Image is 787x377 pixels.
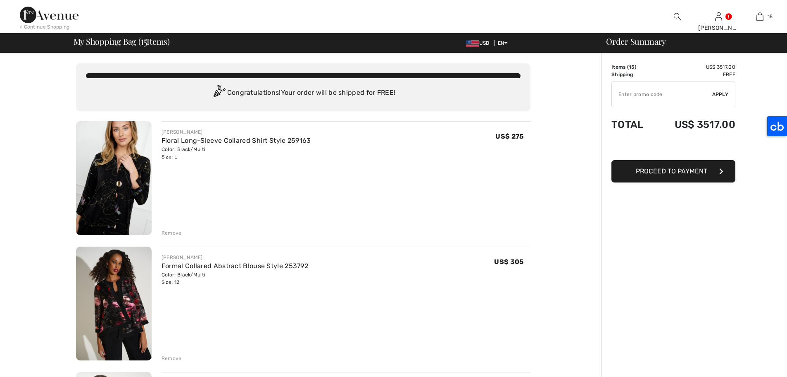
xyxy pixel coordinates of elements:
iframe: PayPal-paypal [611,139,735,157]
div: [PERSON_NAME] [698,24,739,32]
span: EN [498,40,508,46]
span: US$ 305 [494,258,523,266]
div: Color: Black/Multi Size: 12 [162,271,308,286]
div: Remove [162,355,182,362]
td: Free [654,71,735,78]
div: < Continue Shopping [20,23,70,31]
div: [PERSON_NAME] [162,128,311,136]
span: Proceed to Payment [636,167,707,175]
img: Formal Collared Abstract Blouse Style 253792 [76,247,152,360]
span: My Shopping Bag ( Items) [74,37,170,46]
td: US$ 3517.00 [654,110,735,139]
div: [PERSON_NAME] [162,254,308,261]
img: search the website [674,12,681,22]
input: Promo code [612,82,712,107]
img: Floral Long-Sleeve Collared Shirt Style 259163 [76,121,152,235]
td: US$ 3517.00 [654,63,735,71]
div: Color: Black/Multi Size: L [162,146,311,161]
span: 15 [141,35,147,46]
iframe: Opens a widget where you can find more information [734,352,779,373]
span: USD [466,40,492,46]
a: Formal Collared Abstract Blouse Style 253792 [162,262,308,270]
span: 15 [629,64,635,70]
a: Floral Long-Sleeve Collared Shirt Style 259163 [162,137,311,144]
img: US Dollar [466,40,479,47]
td: Total [611,110,654,139]
div: Remove [162,229,182,237]
a: Sign In [715,12,722,20]
img: 1ère Avenue [20,7,78,23]
button: Proceed to Payment [611,160,735,182]
img: Congratulation2.svg [211,85,227,101]
div: Congratulations! Your order will be shipped for FREE! [86,85,521,101]
img: My Info [715,12,722,22]
span: US$ 275 [495,132,523,140]
td: Shipping [611,71,654,78]
span: Apply [712,91,729,98]
div: Order Summary [596,37,782,46]
span: 15 [768,13,773,20]
img: My Bag [756,12,763,22]
a: 15 [739,12,780,22]
td: Items ( ) [611,63,654,71]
